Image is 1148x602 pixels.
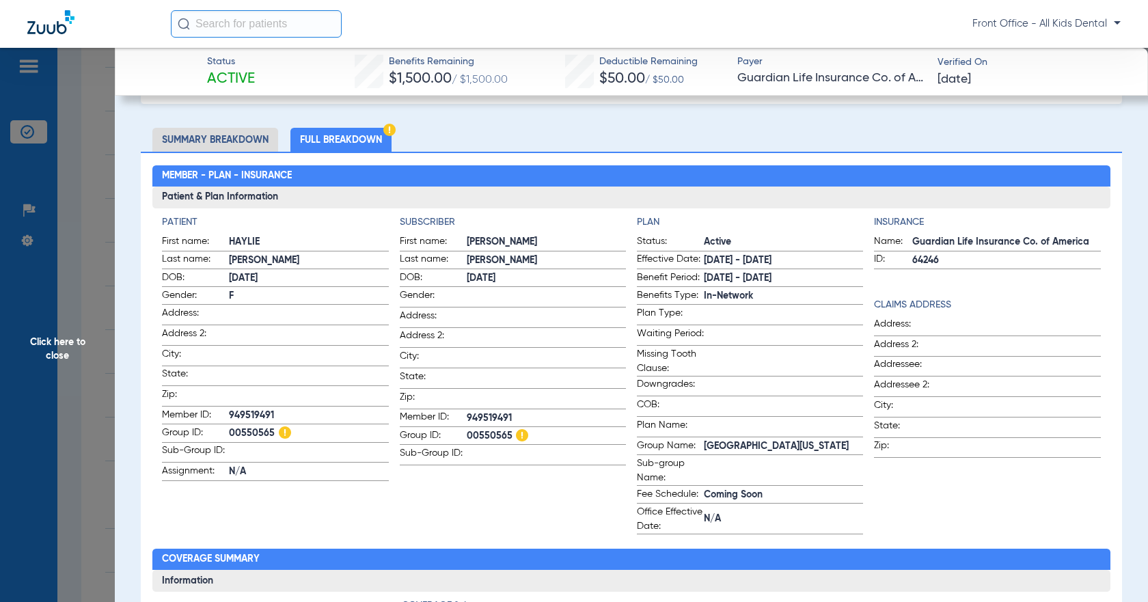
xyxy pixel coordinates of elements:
h4: Patient [162,215,388,230]
span: Address: [400,309,467,327]
span: [PERSON_NAME] [229,254,388,268]
span: DOB: [400,271,467,287]
span: Zip: [162,387,229,406]
span: / $50.00 [645,75,684,85]
img: Search Icon [178,18,190,30]
img: Hazard [279,426,291,439]
span: 64246 [912,254,1100,268]
span: State: [874,419,941,437]
span: 00550565 [229,426,388,441]
span: Zip: [400,390,467,409]
span: State: [400,370,467,388]
span: City: [162,347,229,366]
span: Guardian Life Insurance Co. of America [912,235,1100,249]
span: $50.00 [599,72,645,86]
span: City: [874,398,941,417]
span: $1,500.00 [389,72,452,86]
span: COB: [637,398,704,416]
span: Address: [874,317,941,336]
img: Hazard [516,429,528,441]
iframe: Chat Widget [1080,536,1148,602]
span: [DATE] - [DATE] [704,271,863,286]
img: Hazard [383,124,396,136]
span: Verified On [938,55,1125,70]
span: N/A [704,512,863,526]
input: Search for patients [171,10,342,38]
span: Missing Tooth Clause: [637,347,704,376]
span: [DATE] - [DATE] [704,254,863,268]
h4: Claims Address [874,298,1100,312]
span: 949519491 [229,409,388,423]
span: Effective Date: [637,252,704,269]
span: [PERSON_NAME] [467,235,626,249]
img: Zuub Logo [27,10,74,34]
span: Deductible Remaining [599,55,698,69]
span: Front Office - All Kids Dental [972,17,1121,31]
span: Sub-Group ID: [400,446,467,465]
span: Coming Soon [704,488,863,502]
span: Address 2: [874,338,941,356]
span: Addressee: [874,357,941,376]
span: [DATE] [229,271,388,286]
span: Status: [637,234,704,251]
span: Address 2: [400,329,467,347]
li: Full Breakdown [290,128,392,152]
span: Active [207,70,255,89]
span: State: [162,367,229,385]
span: Downgrades: [637,377,704,396]
h3: Information [152,570,1110,592]
span: In-Network [704,289,863,303]
span: Benefits Type: [637,288,704,305]
span: F [229,289,388,303]
span: [PERSON_NAME] [467,254,626,268]
span: Plan Name: [637,418,704,437]
span: City: [400,349,467,368]
span: Fee Schedule: [637,487,704,504]
span: Assignment: [162,464,229,480]
span: ID: [874,252,912,269]
span: 00550565 [467,429,626,443]
span: Group Name: [637,439,704,455]
span: [DATE] [938,71,971,88]
h2: Coverage Summary [152,549,1110,571]
span: Active [704,235,863,249]
span: Address: [162,306,229,325]
span: Group ID: [400,428,467,445]
span: First name: [400,234,467,251]
h4: Insurance [874,215,1100,230]
span: Sub-Group ID: [162,443,229,462]
span: Member ID: [162,408,229,424]
h3: Patient & Plan Information [152,187,1110,208]
span: DOB: [162,271,229,287]
h4: Subscriber [400,215,626,230]
span: Sub-group Name: [637,456,704,485]
h2: Member - Plan - Insurance [152,165,1110,187]
span: [DATE] [467,271,626,286]
span: Office Effective Date: [637,505,704,534]
span: N/A [229,465,388,479]
span: Last name: [400,252,467,269]
span: HAYLIE [229,235,388,249]
span: Waiting Period: [637,327,704,345]
li: Summary Breakdown [152,128,278,152]
span: / $1,500.00 [452,74,508,85]
span: Gender: [162,288,229,305]
span: Zip: [874,439,941,457]
span: Plan Type: [637,306,704,325]
span: Address 2: [162,327,229,345]
span: Payer [737,55,925,69]
span: Gender: [400,288,467,307]
span: [GEOGRAPHIC_DATA][US_STATE] [704,439,863,454]
span: First name: [162,234,229,251]
span: Last name: [162,252,229,269]
h4: Plan [637,215,863,230]
span: Name: [874,234,912,251]
span: Addressee 2: [874,378,941,396]
span: Guardian Life Insurance Co. of America [737,70,925,87]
